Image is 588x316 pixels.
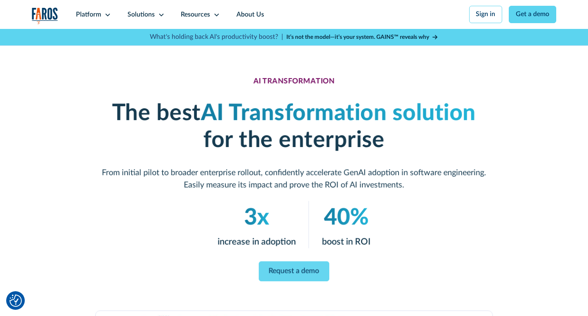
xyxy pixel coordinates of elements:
img: Logo of the analytics and reporting company Faros. [32,7,58,24]
div: Resources [181,10,210,20]
div: Solutions [128,10,155,20]
em: 3x [244,206,269,229]
p: What's holding back AI's productivity boost? | [150,32,283,42]
a: Sign in [469,6,503,23]
a: Get a demo [509,6,556,23]
em: AI Transformation solution [201,102,476,124]
em: 40% [324,206,369,229]
strong: The best [112,102,201,124]
strong: for the enterprise [203,128,385,151]
img: Revisit consent button [9,295,22,307]
p: increase in adoption [217,235,296,248]
a: home [32,7,58,24]
div: Platform [76,10,101,20]
p: boost in ROI [322,235,371,248]
button: Cookie Settings [9,295,22,307]
a: It’s not the model—it’s your system. GAINS™ reveals why [286,33,438,42]
a: Request a demo [259,261,330,281]
div: AI TRANSFORMATION [253,77,335,86]
strong: It’s not the model—it’s your system. GAINS™ reveals why [286,34,429,40]
p: From initial pilot to broader enterprise rollout, confidently accelerate GenAI adoption in softwa... [100,167,489,191]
